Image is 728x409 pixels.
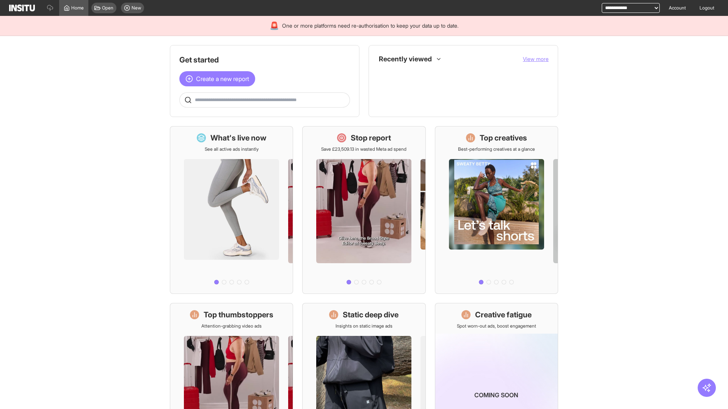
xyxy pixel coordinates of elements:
span: Open [102,5,113,11]
p: Save £23,509.13 in wasted Meta ad spend [321,146,406,152]
h1: Top thumbstoppers [204,309,273,320]
span: One or more platforms need re-authorisation to keep your data up to date. [282,22,458,30]
p: Insights on static image ads [336,323,392,329]
h1: Stop report [351,133,391,143]
button: View more [523,55,549,63]
h1: What's live now [210,133,267,143]
span: New [132,5,141,11]
div: 🚨 [270,20,279,31]
p: Best-performing creatives at a glance [458,146,535,152]
h1: Get started [179,55,350,65]
a: What's live nowSee all active ads instantly [170,126,293,294]
a: Top creativesBest-performing creatives at a glance [435,126,558,294]
h1: Static deep dive [343,309,399,320]
h1: Top creatives [480,133,527,143]
button: Create a new report [179,71,255,86]
a: Stop reportSave £23,509.13 in wasted Meta ad spend [302,126,425,294]
p: Attention-grabbing video ads [201,323,262,329]
p: See all active ads instantly [205,146,259,152]
img: Logo [9,5,35,11]
span: Create a new report [196,74,249,83]
span: View more [523,56,549,62]
span: Home [71,5,84,11]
